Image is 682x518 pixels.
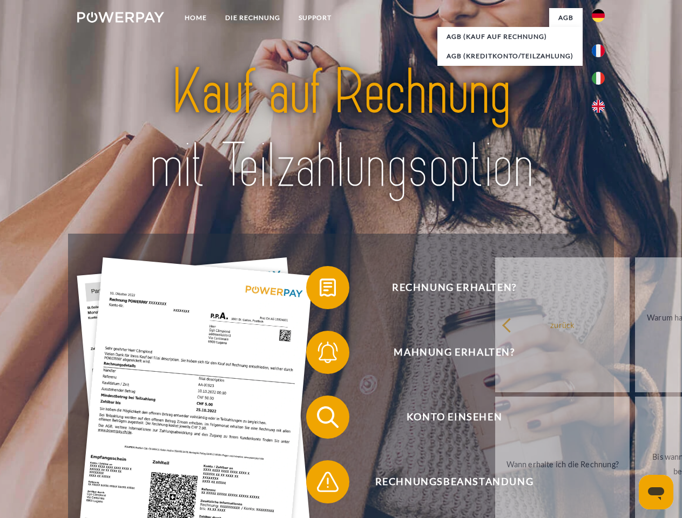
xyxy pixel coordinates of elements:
[322,266,586,309] span: Rechnung erhalten?
[549,8,583,28] a: agb
[306,396,587,439] button: Konto einsehen
[306,460,587,503] button: Rechnungsbeanstandung
[322,396,586,439] span: Konto einsehen
[502,456,623,471] div: Wann erhalte ich die Rechnung?
[322,331,586,374] span: Mahnung erhalten?
[306,331,587,374] button: Mahnung erhalten?
[314,274,341,301] img: qb_bill.svg
[314,339,341,366] img: qb_bell.svg
[314,468,341,495] img: qb_warning.svg
[77,12,164,23] img: logo-powerpay-white.svg
[639,475,673,509] iframe: Schaltfläche zum Öffnen des Messaging-Fensters
[592,44,605,57] img: fr
[502,317,623,332] div: zurück
[592,9,605,22] img: de
[306,266,587,309] button: Rechnung erhalten?
[437,27,583,46] a: AGB (Kauf auf Rechnung)
[592,100,605,113] img: en
[175,8,216,28] a: Home
[322,460,586,503] span: Rechnungsbeanstandung
[437,46,583,66] a: AGB (Kreditkonto/Teilzahlung)
[103,52,579,207] img: title-powerpay_de.svg
[216,8,289,28] a: DIE RECHNUNG
[289,8,341,28] a: SUPPORT
[314,404,341,431] img: qb_search.svg
[592,72,605,85] img: it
